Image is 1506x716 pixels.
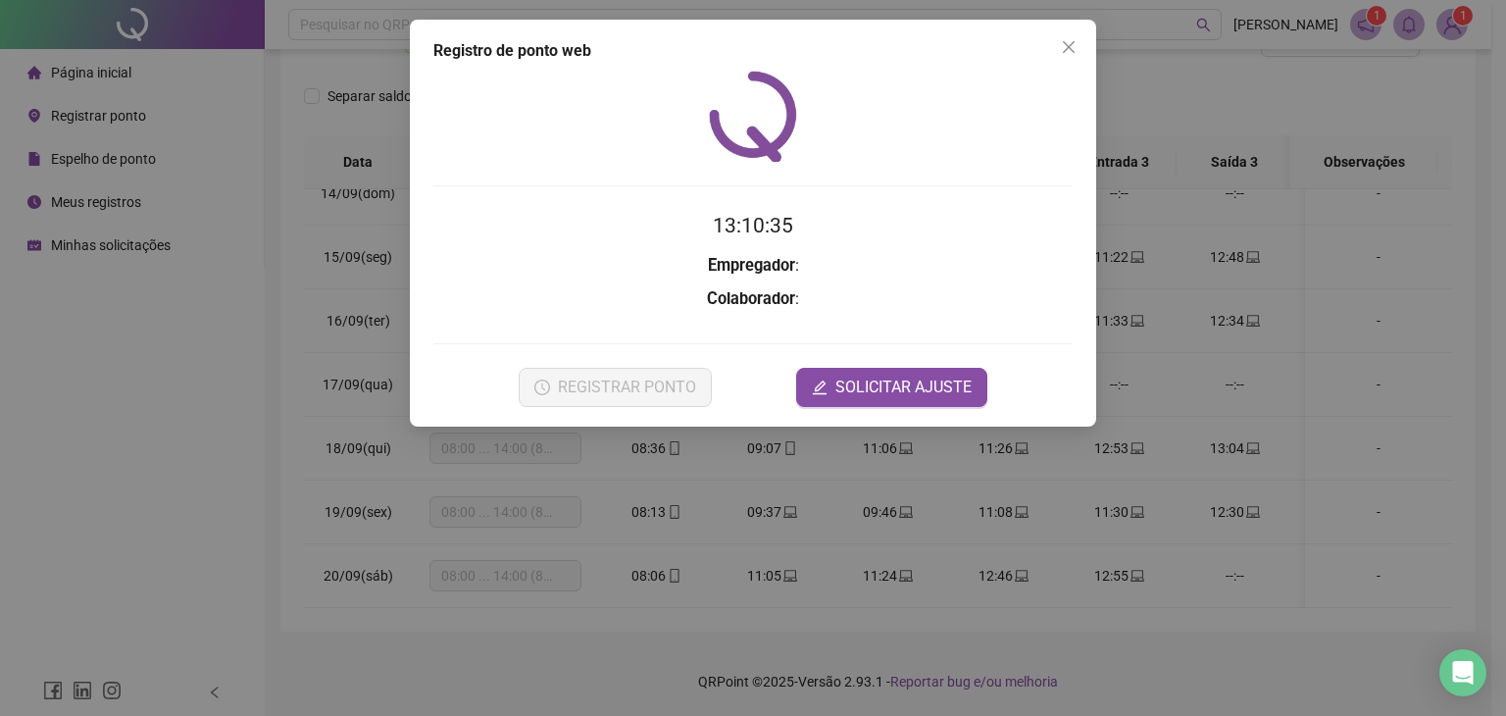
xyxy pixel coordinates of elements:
button: editSOLICITAR AJUSTE [796,368,987,407]
span: close [1061,39,1077,55]
span: edit [812,380,828,395]
h3: : [433,286,1073,312]
time: 13:10:35 [713,214,793,237]
h3: : [433,253,1073,279]
button: Close [1053,31,1084,63]
strong: Colaborador [707,289,795,308]
div: Registro de ponto web [433,39,1073,63]
img: QRPoint [709,71,797,162]
strong: Empregador [708,256,795,275]
span: SOLICITAR AJUSTE [835,376,972,399]
button: REGISTRAR PONTO [519,368,712,407]
div: Open Intercom Messenger [1439,649,1486,696]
